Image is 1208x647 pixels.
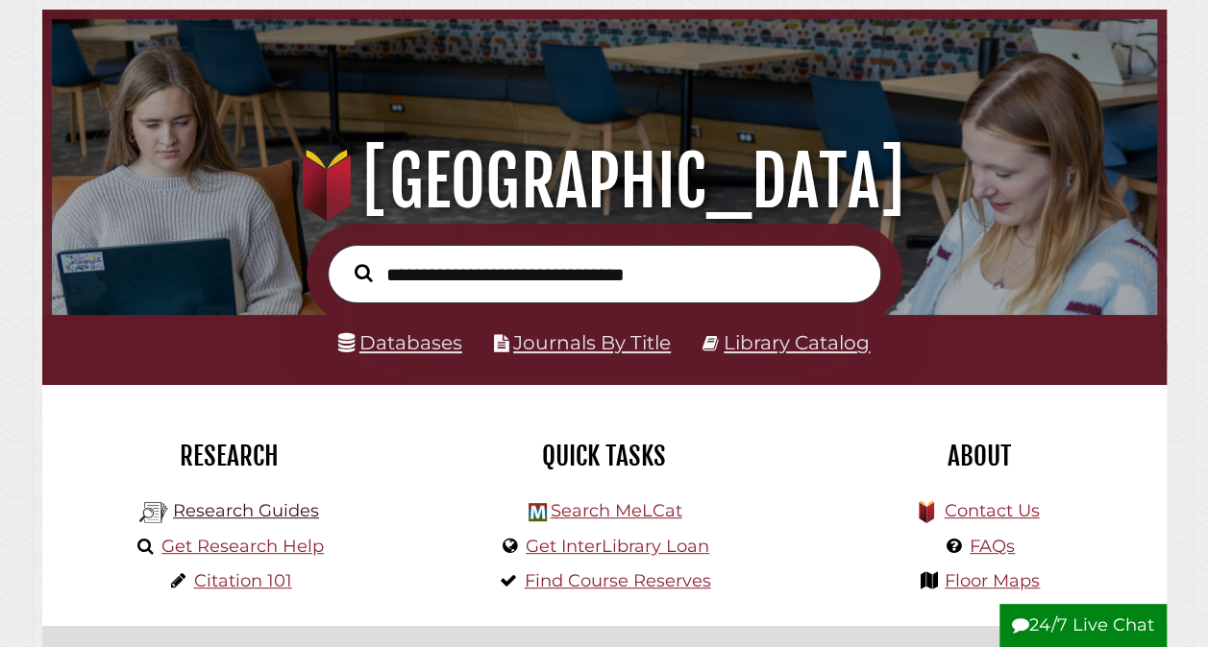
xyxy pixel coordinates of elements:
[431,440,777,472] h2: Quick Tasks
[161,536,324,557] a: Get Research Help
[525,570,711,591] a: Find Course Reserves
[69,139,1138,224] h1: [GEOGRAPHIC_DATA]
[194,570,292,591] a: Citation 101
[529,503,547,521] img: Hekman Library Logo
[724,331,870,354] a: Library Catalog
[173,500,319,521] a: Research Guides
[806,440,1152,472] h2: About
[355,263,373,282] i: Search
[345,259,382,287] button: Search
[526,536,709,557] a: Get InterLibrary Loan
[550,500,681,521] a: Search MeLCat
[945,570,1040,591] a: Floor Maps
[338,331,462,354] a: Databases
[513,331,671,354] a: Journals By Title
[57,440,403,472] h2: Research
[139,498,168,527] img: Hekman Library Logo
[944,500,1039,521] a: Contact Us
[970,536,1015,557] a: FAQs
